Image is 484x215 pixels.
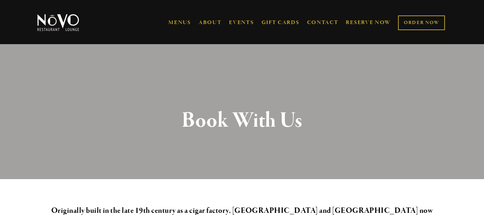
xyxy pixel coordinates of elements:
strong: Book With Us [182,107,302,134]
a: CONTACT [307,16,339,29]
a: ABOUT [198,19,222,26]
a: GIFT CARDS [262,16,299,29]
a: MENUS [168,19,191,26]
a: EVENTS [229,19,254,26]
a: ORDER NOW [398,15,445,30]
a: RESERVE NOW [346,16,391,29]
img: Novo Restaurant &amp; Lounge [36,14,81,32]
